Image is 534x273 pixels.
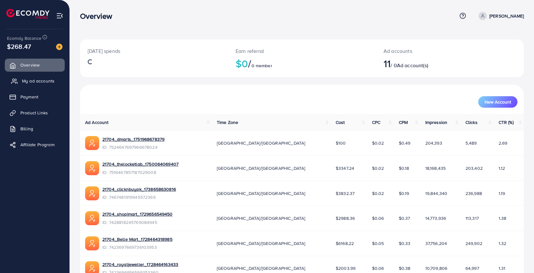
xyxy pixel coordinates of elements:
span: 2.69 [499,140,508,146]
span: ID: 7516467857187029008 [102,169,179,176]
span: $0.02 [372,190,384,197]
span: 14,773,936 [425,215,446,221]
span: [GEOGRAPHIC_DATA]/[GEOGRAPHIC_DATA] [217,165,305,171]
span: [GEOGRAPHIC_DATA]/[GEOGRAPHIC_DATA] [217,190,305,197]
span: $0.37 [399,215,410,221]
a: Payment [5,90,65,103]
span: 10,709,806 [425,265,448,271]
span: $0.33 [399,240,411,247]
h3: Overview [80,11,117,21]
span: 19,844,340 [425,190,448,197]
span: Billing [20,126,33,132]
img: ic-ads-acc.e4c84228.svg [85,161,99,175]
a: Overview [5,59,65,71]
span: $0.06 [372,215,384,221]
h2: $0 [236,57,368,69]
span: Ad Account [85,119,109,126]
span: $2003.99 [336,265,355,271]
span: 236,988 [465,190,482,197]
a: 21704_thelocketlab_1750064069407 [102,161,179,167]
span: Ad account(s) [397,62,428,69]
span: 1.31 [499,265,506,271]
img: logo [6,9,49,19]
span: $3832.37 [336,190,355,197]
span: ID: 7423697669736103953 [102,244,172,250]
span: CPC [372,119,380,126]
a: 21704_royaljeweller_1728464163433 [102,261,178,268]
img: ic-ads-acc.e4c84228.svg [85,186,99,200]
span: 11 [384,56,391,71]
span: $0.49 [399,140,411,146]
span: $0.18 [399,165,409,171]
span: Affiliate Program [20,141,55,148]
span: $0.02 [372,165,384,171]
span: New Account [485,100,511,104]
a: 21704_dmarts_1751968678379 [102,136,165,142]
a: 21704_clicknbuypk_1738658630816 [102,186,176,192]
p: Earn referral [236,47,368,55]
span: 1.19 [499,190,505,197]
span: 5,489 [465,140,477,146]
span: Impression [425,119,448,126]
img: ic-ads-acc.e4c84228.svg [85,136,99,150]
img: ic-ads-acc.e4c84228.svg [85,211,99,225]
span: $0.19 [399,190,409,197]
span: [GEOGRAPHIC_DATA]/[GEOGRAPHIC_DATA] [217,215,305,221]
span: Overview [20,62,40,68]
button: New Account [478,96,517,108]
span: 37,756,204 [425,240,447,247]
span: 203,402 [465,165,483,171]
span: $0.05 [372,240,384,247]
a: Affiliate Program [5,138,65,151]
span: Product Links [20,110,48,116]
span: 113,317 [465,215,479,221]
span: CTR (%) [499,119,514,126]
img: ic-ads-acc.e4c84228.svg [85,236,99,250]
span: 1.38 [499,215,507,221]
span: [GEOGRAPHIC_DATA]/[GEOGRAPHIC_DATA] [217,265,305,271]
span: [GEOGRAPHIC_DATA]/[GEOGRAPHIC_DATA] [217,140,305,146]
span: Ecomdy Balance [7,35,41,41]
span: Cost [336,119,345,126]
span: ID: 7428818245769084945 [102,219,173,226]
img: menu [56,12,63,19]
span: $0.38 [399,265,411,271]
img: image [56,44,62,50]
p: [DATE] spends [88,47,220,55]
a: Billing [5,122,65,135]
span: Payment [20,94,38,100]
a: Product Links [5,106,65,119]
span: My ad accounts [22,78,55,84]
p: Ad accounts [384,47,479,55]
span: $0.02 [372,140,384,146]
h2: / 0 [384,57,479,69]
span: 64,997 [465,265,479,271]
span: ID: 7467481919945572369 [102,194,176,200]
span: 18,168,435 [425,165,446,171]
span: / [248,56,251,71]
span: $268.47 [7,42,31,51]
span: ID: 7524647697966678024 [102,144,165,150]
a: 21704_Belle Mart_1728464318985 [102,236,172,242]
span: $2988.36 [336,215,355,221]
span: 1.12 [499,165,505,171]
a: 21704_shopimart_1729656549450 [102,211,173,217]
span: Time Zone [217,119,238,126]
span: $6168.22 [336,240,354,247]
span: $0.06 [372,265,384,271]
a: [PERSON_NAME] [476,12,524,20]
span: 0 member [252,62,272,69]
span: [GEOGRAPHIC_DATA]/[GEOGRAPHIC_DATA] [217,240,305,247]
span: $3347.24 [336,165,354,171]
span: CPM [399,119,408,126]
span: 1.32 [499,240,507,247]
a: My ad accounts [5,75,65,87]
span: 249,902 [465,240,482,247]
span: 204,393 [425,140,442,146]
span: $100 [336,140,346,146]
span: Clicks [465,119,478,126]
p: [PERSON_NAME] [489,12,524,20]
